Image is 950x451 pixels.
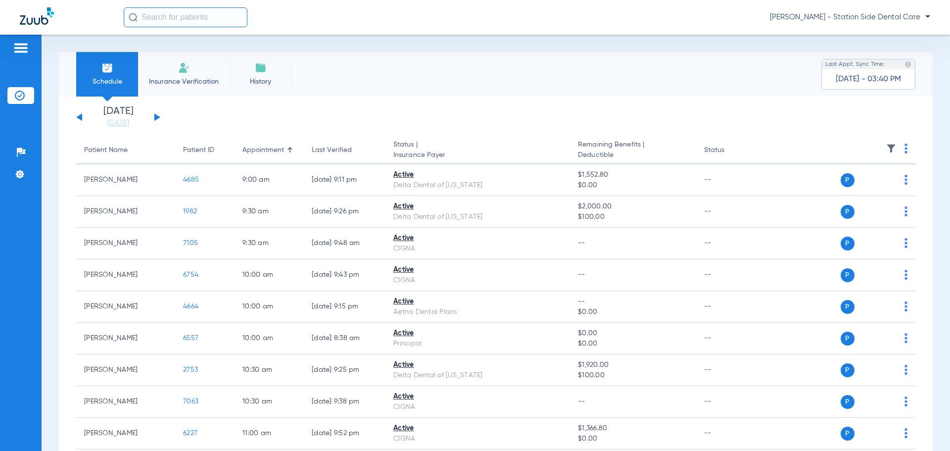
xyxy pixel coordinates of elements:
[312,145,378,155] div: Last Verified
[393,402,562,412] div: CIGNA
[393,434,562,444] div: CIGNA
[696,386,763,418] td: --
[145,77,222,87] span: Insurance Verification
[904,270,907,280] img: group-dot-blue.svg
[904,144,907,153] img: group-dot-blue.svg
[841,332,855,346] span: P
[393,180,562,191] div: Delta Dental of [US_STATE]
[242,145,296,155] div: Appointment
[696,228,763,259] td: --
[101,62,113,74] img: Schedule
[76,259,175,291] td: [PERSON_NAME]
[393,233,562,244] div: Active
[570,137,696,164] th: Remaining Benefits |
[841,300,855,314] span: P
[304,418,385,450] td: [DATE] 9:52 PM
[578,180,688,191] span: $0.00
[904,238,907,248] img: group-dot-blue.svg
[235,386,304,418] td: 10:30 AM
[393,170,562,180] div: Active
[578,328,688,339] span: $0.00
[76,291,175,323] td: [PERSON_NAME]
[304,386,385,418] td: [DATE] 9:38 PM
[76,323,175,354] td: [PERSON_NAME]
[696,164,763,196] td: --
[13,42,29,54] img: hamburger-icon
[304,196,385,228] td: [DATE] 9:26 PM
[696,259,763,291] td: --
[393,392,562,402] div: Active
[696,291,763,323] td: --
[904,206,907,216] img: group-dot-blue.svg
[183,240,198,247] span: 7105
[578,339,688,349] span: $0.00
[578,150,688,160] span: Deductible
[904,365,907,375] img: group-dot-blue.svg
[841,427,855,441] span: P
[904,428,907,438] img: group-dot-blue.svg
[183,271,198,278] span: 6754
[578,423,688,434] span: $1,366.80
[393,275,562,286] div: CIGNA
[124,7,247,27] input: Search for patients
[841,173,855,187] span: P
[841,237,855,251] span: P
[385,137,570,164] th: Status |
[393,212,562,222] div: Delta Dental of [US_STATE]
[841,205,855,219] span: P
[235,323,304,354] td: 10:00 AM
[84,145,128,155] div: Patient Name
[770,12,930,22] span: [PERSON_NAME] - Station Side Dental Care
[696,323,763,354] td: --
[89,118,148,128] a: [DATE]
[183,145,214,155] div: Patient ID
[76,386,175,418] td: [PERSON_NAME]
[183,366,198,373] span: 2753
[76,196,175,228] td: [PERSON_NAME]
[183,335,198,342] span: 6557
[393,370,562,381] div: Delta Dental of [US_STATE]
[304,291,385,323] td: [DATE] 9:15 PM
[393,423,562,434] div: Active
[578,170,688,180] span: $1,552.80
[84,77,131,87] span: Schedule
[904,333,907,343] img: group-dot-blue.svg
[312,145,352,155] div: Last Verified
[304,354,385,386] td: [DATE] 9:25 PM
[20,7,54,25] img: Zuub Logo
[578,360,688,370] span: $1,920.00
[183,398,198,405] span: 7063
[904,175,907,185] img: group-dot-blue.svg
[76,354,175,386] td: [PERSON_NAME]
[183,303,198,310] span: 4664
[89,106,148,128] li: [DATE]
[886,144,896,153] img: filter.svg
[904,301,907,311] img: group-dot-blue.svg
[578,240,585,247] span: --
[696,418,763,450] td: --
[304,228,385,259] td: [DATE] 9:48 AM
[178,62,190,74] img: Manual Insurance Verification
[393,150,562,160] span: Insurance Payer
[578,297,688,307] span: --
[84,145,167,155] div: Patient Name
[235,196,304,228] td: 9:30 AM
[578,271,585,278] span: --
[825,59,885,69] span: Last Appt. Sync Time:
[76,228,175,259] td: [PERSON_NAME]
[183,208,197,215] span: 1982
[183,176,199,183] span: 4685
[696,196,763,228] td: --
[578,434,688,444] span: $0.00
[904,397,907,406] img: group-dot-blue.svg
[841,395,855,409] span: P
[393,201,562,212] div: Active
[235,291,304,323] td: 10:00 AM
[393,307,562,317] div: Aetna Dental Plans
[183,145,227,155] div: Patient ID
[76,164,175,196] td: [PERSON_NAME]
[304,259,385,291] td: [DATE] 9:43 PM
[578,201,688,212] span: $2,000.00
[304,323,385,354] td: [DATE] 8:38 AM
[578,370,688,381] span: $100.00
